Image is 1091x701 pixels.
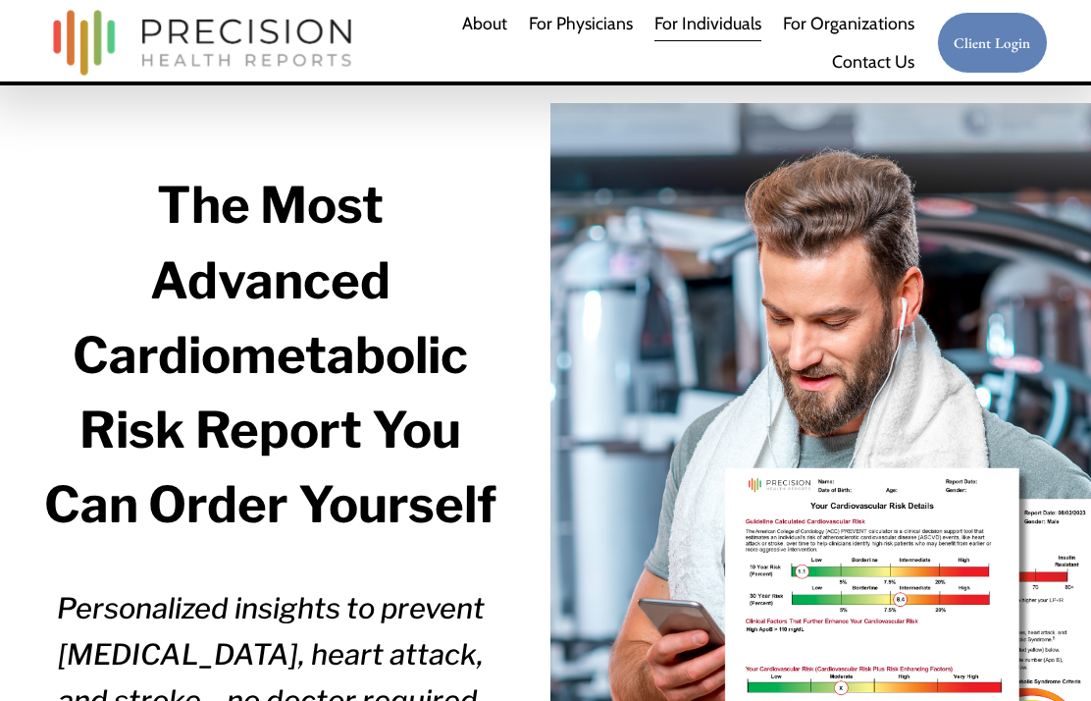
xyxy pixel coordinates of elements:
[937,12,1048,74] a: Client Login
[462,5,507,43] a: About
[993,607,1091,701] iframe: Chat Widget
[529,5,633,43] a: For Physicians
[43,1,361,84] img: Precision Health Reports
[783,5,914,43] a: folder dropdown
[832,43,914,81] a: Contact Us
[44,175,496,534] strong: The Most Advanced Cardiometabolic Risk Report You Can Order Yourself
[654,5,761,43] a: For Individuals
[783,6,914,40] span: For Organizations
